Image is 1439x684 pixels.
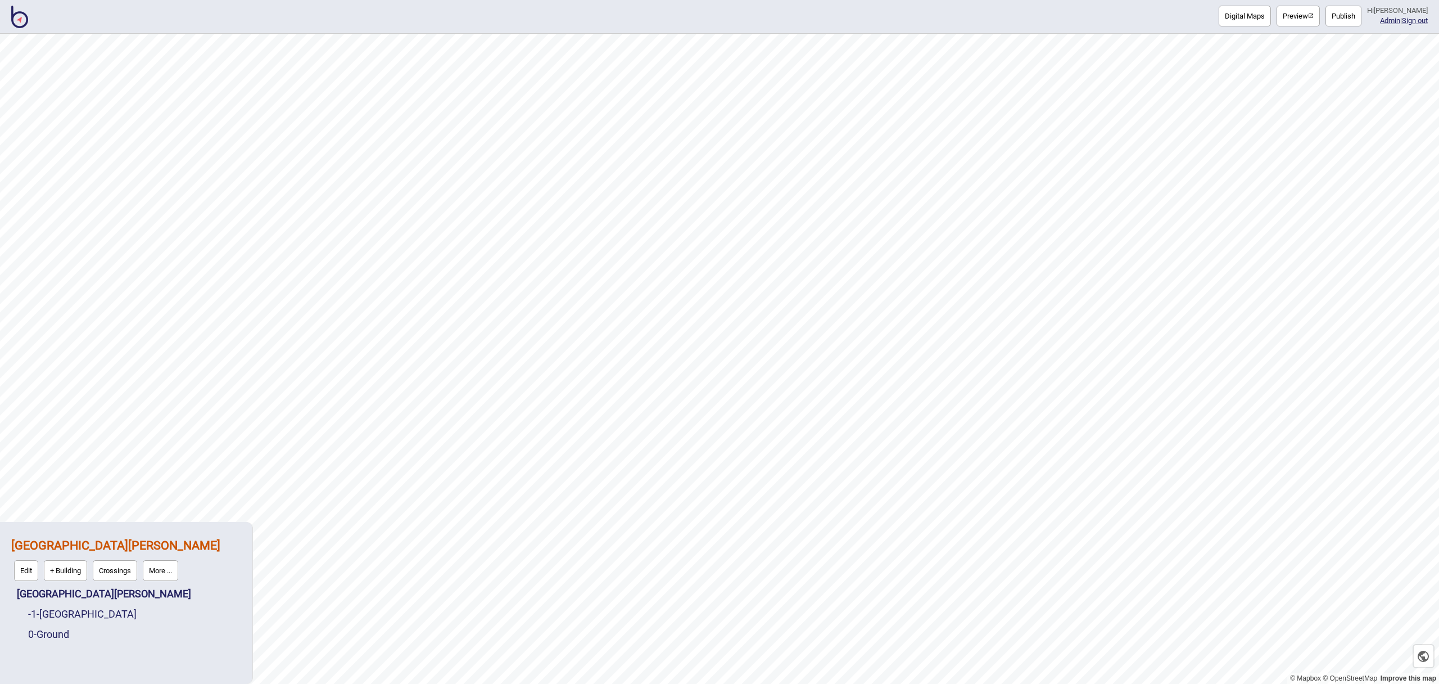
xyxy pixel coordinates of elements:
a: OpenStreetMap [1323,674,1377,682]
a: More ... [140,557,181,584]
button: Preview [1277,6,1320,26]
button: More ... [143,560,178,581]
a: Previewpreview [1277,6,1320,26]
div: Lower Ground [28,604,241,624]
button: Crossings [93,560,137,581]
a: Crossings [90,557,140,584]
img: preview [1308,13,1314,19]
span: | [1380,16,1402,25]
button: Publish [1325,6,1361,26]
img: BindiMaps CMS [11,6,28,28]
div: Queen Elizabeth II Medical Centre [17,584,241,604]
div: Queen Elizabeth II Medical Centre [11,533,241,584]
a: Map feedback [1381,674,1436,682]
button: Sign out [1402,16,1428,25]
a: Mapbox [1290,674,1321,682]
a: -1-[GEOGRAPHIC_DATA] [28,608,137,620]
div: Ground [28,624,241,645]
button: + Building [44,560,87,581]
button: Edit [14,560,38,581]
a: Admin [1380,16,1400,25]
a: Edit [11,557,41,584]
div: Hi [PERSON_NAME] [1367,6,1428,16]
button: Digital Maps [1219,6,1271,26]
a: 0-Ground [28,628,69,640]
a: [GEOGRAPHIC_DATA][PERSON_NAME] [11,538,220,552]
a: [GEOGRAPHIC_DATA][PERSON_NAME] [17,588,191,600]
